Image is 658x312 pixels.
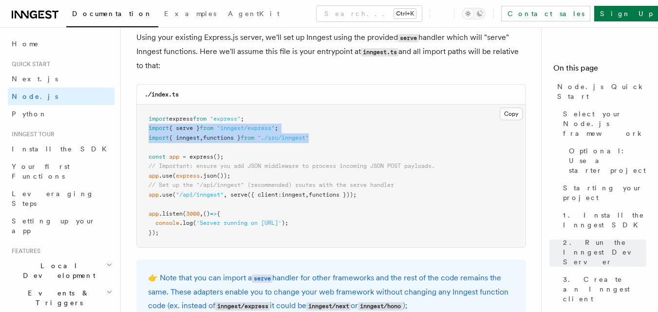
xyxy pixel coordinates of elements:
[159,191,172,198] span: .use
[200,125,213,131] span: from
[158,3,222,26] a: Examples
[275,125,278,131] span: ;
[230,191,247,198] span: serve
[241,115,244,122] span: ;
[557,82,646,101] span: Node.js Quick Start
[186,210,200,217] span: 3000
[252,273,272,282] a: serve
[210,210,217,217] span: =>
[169,115,193,122] span: express
[176,172,200,179] span: express
[222,3,285,26] a: AgentKit
[149,134,169,141] span: import
[136,31,526,73] p: Using your existing Express.js server, we'll set up Inngest using the provided handler which will...
[559,105,646,142] a: Select your Node.js framework
[8,70,114,88] a: Next.js
[8,105,114,123] a: Python
[12,110,47,118] span: Python
[462,8,486,19] button: Toggle dark mode
[196,220,282,226] span: 'Server running on [URL]'
[12,217,95,235] span: Setting up your app
[8,88,114,105] a: Node.js
[200,134,203,141] span: ,
[563,275,646,304] span: 3. Create an Inngest client
[563,183,646,202] span: Starting your project
[8,247,40,255] span: Features
[553,78,646,105] a: Node.js Quick Start
[559,179,646,206] a: Starting your project
[169,153,179,160] span: app
[394,9,416,18] kbd: Ctrl+K
[193,115,207,122] span: from
[149,210,159,217] span: app
[12,39,39,49] span: Home
[149,182,394,188] span: // Set up the "/api/inngest" (recommended) routes with the serve handler
[172,172,176,179] span: (
[183,210,186,217] span: (
[8,130,55,138] span: Inngest tour
[203,134,241,141] span: functions }
[398,34,418,42] code: serve
[8,261,106,280] span: Local Development
[169,125,200,131] span: { serve }
[563,210,646,230] span: 1. Install the Inngest SDK
[149,229,159,236] span: });
[306,302,351,311] code: inngest/next
[8,257,114,284] button: Local Development
[183,153,186,160] span: =
[215,302,270,311] code: inngest/express
[8,158,114,185] a: Your first Functions
[217,125,275,131] span: "inngest/express"
[193,220,196,226] span: (
[565,142,646,179] a: Optional: Use a starter project
[559,271,646,308] a: 3. Create an Inngest client
[8,284,114,312] button: Events & Triggers
[559,234,646,271] a: 2. Run the Inngest Dev Server
[12,163,70,180] span: Your first Functions
[203,210,210,217] span: ()
[8,60,50,68] span: Quick start
[228,10,280,18] span: AgentKit
[210,115,241,122] span: "express"
[247,191,278,198] span: ({ client
[213,153,224,160] span: ();
[149,172,159,179] span: app
[217,210,220,217] span: {
[8,185,114,212] a: Leveraging Steps
[149,115,169,122] span: import
[563,238,646,267] span: 2. Run the Inngest Dev Server
[149,191,159,198] span: app
[282,191,305,198] span: inngest
[500,108,523,120] button: Copy
[361,48,398,56] code: inngest.ts
[8,212,114,239] a: Setting up your app
[305,191,309,198] span: ,
[553,62,646,78] h4: On this page
[72,10,152,18] span: Documentation
[252,275,272,283] code: serve
[149,163,435,169] span: // Important: ensure you add JSON middleware to process incoming JSON POST payloads.
[309,191,357,198] span: functions }));
[172,191,176,198] span: (
[189,153,213,160] span: express
[224,191,227,198] span: ,
[176,191,224,198] span: "/api/inngest"
[8,288,106,308] span: Events & Triggers
[66,3,158,27] a: Documentation
[179,220,193,226] span: .log
[164,10,216,18] span: Examples
[501,6,590,21] a: Contact sales
[217,172,230,179] span: ());
[258,134,309,141] span: "./src/inngest"
[8,35,114,53] a: Home
[317,6,422,21] button: Search...Ctrl+K
[200,172,217,179] span: .json
[241,134,254,141] span: from
[12,92,58,100] span: Node.js
[559,206,646,234] a: 1. Install the Inngest SDK
[358,302,402,311] code: inngest/hono
[12,145,113,153] span: Install the SDK
[282,220,288,226] span: );
[8,140,114,158] a: Install the SDK
[278,191,282,198] span: :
